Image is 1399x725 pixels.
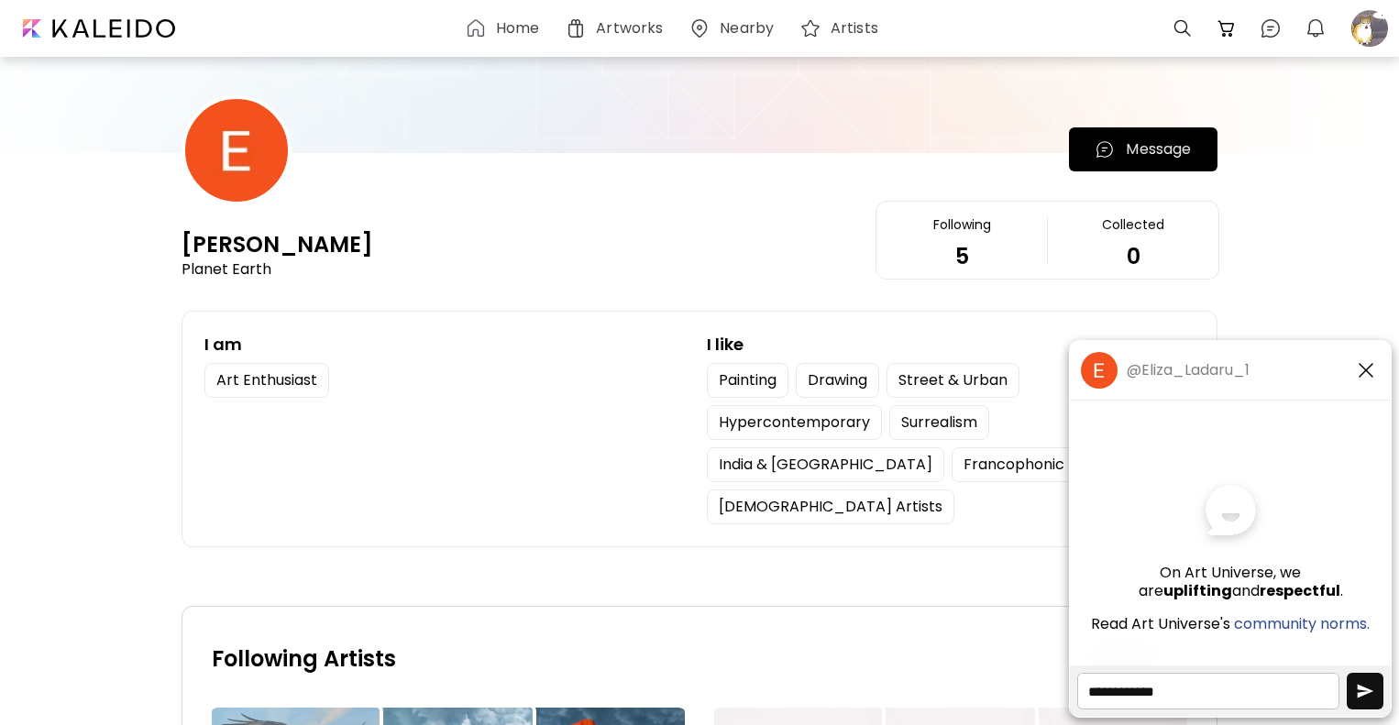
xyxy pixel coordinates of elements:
div: I like [707,334,1195,356]
h5: Read Art Universe's [1091,614,1230,632]
h6: Artworks [596,21,663,36]
div: Planet Earth [182,259,271,280]
img: chatIcon [1260,17,1282,39]
div: I am [204,334,692,356]
div: [DEMOGRAPHIC_DATA] Artists [707,489,954,524]
div: Hypercontemporary [707,405,882,440]
h5: @Eliza_Ladaru_1 [1127,361,1250,379]
img: chatIcon [1095,139,1115,159]
div: Street & Urban [887,363,1019,398]
strong: respectful [1260,579,1340,600]
h6: Artists [831,21,878,36]
div: Following [933,216,991,233]
div: Art Enthusiast [204,363,329,398]
button: chat.message.sendMessage [1347,673,1383,709]
div: Collected [1102,216,1164,233]
a: Nearby [688,17,781,39]
a: Home [465,17,546,39]
div: 5 [955,249,969,264]
div: Francophonic [952,447,1076,482]
a: Artists [799,17,886,39]
strong: uplifting [1163,579,1232,600]
h5: community norms. [1234,614,1370,632]
a: @Eliza_Ladaru_1 [1081,352,1250,389]
button: bellIcon [1300,13,1331,44]
h5: On Art Universe, we are and . [1139,563,1322,599]
a: Artworks [565,17,670,39]
div: 0 [1127,249,1140,264]
img: airplane.svg [1356,682,1374,700]
div: Painting [707,363,788,398]
div: Surrealism [889,405,989,440]
button: chatIconMessage [1069,127,1217,171]
div: Drawing [796,363,879,398]
div: [PERSON_NAME] [182,230,373,259]
div: Following Artists [212,646,396,672]
img: bellIcon [1305,17,1327,39]
div: India & [GEOGRAPHIC_DATA] [707,447,944,482]
img: messageSectionZeroState [1195,478,1267,549]
h6: Nearby [720,21,774,36]
h6: Home [496,21,539,36]
p: Message [1126,138,1191,160]
img: cart [1216,17,1238,39]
